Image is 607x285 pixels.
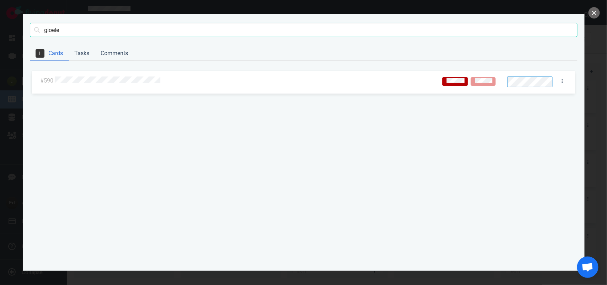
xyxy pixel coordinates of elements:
a: Tasks [69,46,95,61]
button: close [589,7,600,19]
a: Comments [95,46,134,61]
a: Cards [30,46,69,61]
span: 1 [36,49,44,58]
input: Search cards, tasks, or comments with text or ids [30,23,577,37]
a: #590 [40,77,53,84]
a: Aprire la chat [577,257,598,278]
